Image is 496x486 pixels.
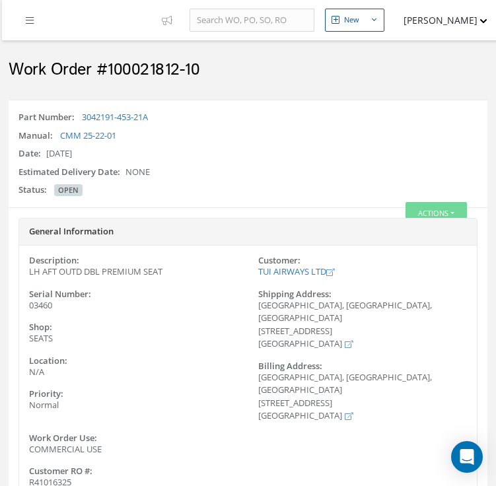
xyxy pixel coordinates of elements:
[19,399,248,412] div: Normal
[344,15,359,26] div: New
[29,299,52,311] span: 03460
[391,7,487,33] button: [PERSON_NAME]
[18,184,52,197] label: Status:
[54,184,83,196] span: OPEN
[9,60,487,80] h2: Work Order #100021812-10
[248,299,478,351] div: [GEOGRAPHIC_DATA], [GEOGRAPHIC_DATA], [GEOGRAPHIC_DATA] [STREET_ADDRESS] [GEOGRAPHIC_DATA]
[190,9,314,32] input: Search WO, PO, SO, RO
[19,289,248,299] label: Serial Number:
[18,129,58,143] label: Manual:
[19,443,248,456] div: COMMERCIAL USE
[19,322,248,332] label: Shop:
[9,147,487,166] div: [DATE]
[18,111,80,124] label: Part Number:
[258,265,334,277] a: TUI AIRWAYS LTD
[19,389,248,399] label: Priority:
[19,356,248,366] label: Location:
[19,256,248,265] label: Description:
[406,202,467,225] button: Actions
[19,332,248,345] div: SEATS
[60,129,116,141] a: CMM 25-22-01
[19,265,248,279] div: LH AFT OUTD DBL PREMIUM SEAT
[325,9,384,32] button: New
[248,371,478,423] div: [GEOGRAPHIC_DATA], [GEOGRAPHIC_DATA], [GEOGRAPHIC_DATA] [STREET_ADDRESS] [GEOGRAPHIC_DATA]
[451,441,483,473] div: Open Intercom Messenger
[19,366,248,379] div: N/A
[248,289,478,299] label: Shipping Address:
[9,166,487,184] div: NONE
[248,256,478,265] label: Customer:
[248,361,478,371] label: Billing Address:
[29,226,467,237] h5: General Information
[19,466,248,476] label: Customer RO #:
[18,166,125,179] label: Estimated Delivery Date:
[18,147,46,160] label: Date:
[19,433,248,443] label: Work Order Use:
[82,111,148,123] a: 3042191-453-21A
